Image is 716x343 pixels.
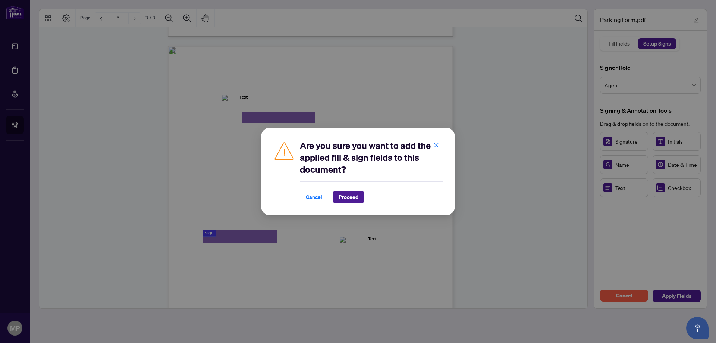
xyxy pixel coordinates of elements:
[339,191,358,203] span: Proceed
[300,140,443,175] h2: Are you sure you want to add the applied fill & sign fields to this document?
[306,191,322,203] span: Cancel
[434,143,439,148] span: close
[333,191,364,203] button: Proceed
[686,317,709,339] button: Open asap
[300,191,328,203] button: Cancel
